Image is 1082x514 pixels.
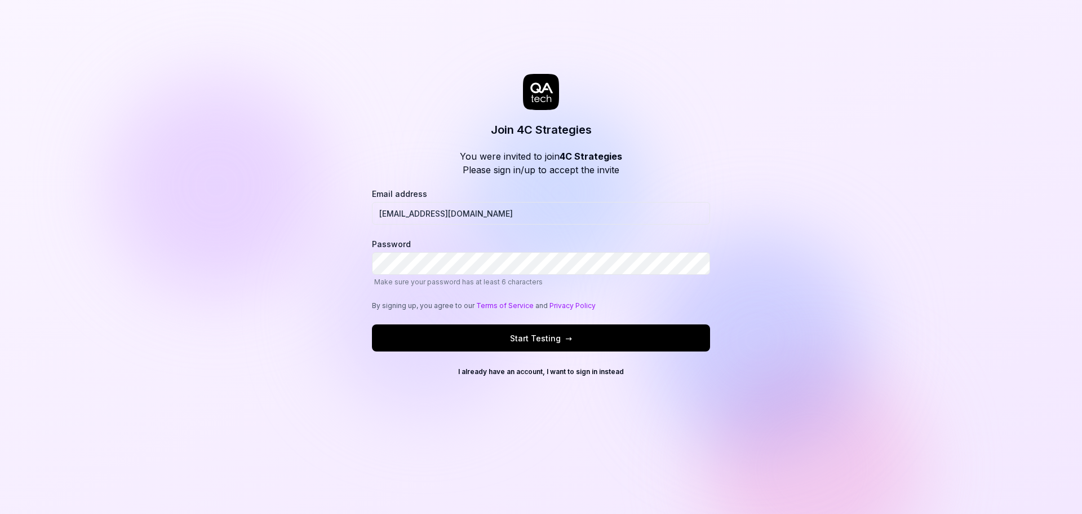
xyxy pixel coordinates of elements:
[476,301,534,310] a: Terms of Service
[374,278,543,286] span: Make sure your password has at least 6 characters
[549,301,596,310] a: Privacy Policy
[372,252,710,275] input: PasswordMake sure your password has at least 6 characters
[460,150,622,163] p: You were invited to join
[372,202,710,225] input: Email address
[460,163,622,177] p: Please sign in/up to accept the invite
[372,324,710,352] button: Start Testing→
[372,188,710,225] label: Email address
[372,238,710,287] label: Password
[560,151,622,162] b: 4C Strategies
[491,121,592,138] h3: Join 4C Strategies
[565,332,572,344] span: →
[372,301,710,311] div: By signing up, you agree to our and
[510,332,572,344] span: Start Testing
[372,363,710,381] button: I already have an account, I want to sign in instead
